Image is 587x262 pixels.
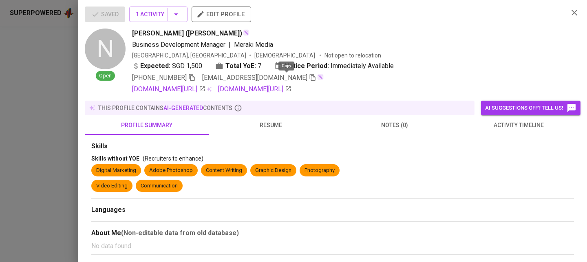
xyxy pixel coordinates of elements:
[255,167,291,174] div: Graphic Design
[132,41,225,48] span: Business Development Manager
[132,74,187,81] span: [PHONE_NUMBER]
[225,61,256,71] b: Total YoE:
[85,29,126,69] div: N
[305,167,335,174] div: Photography
[229,40,231,50] span: |
[136,9,181,20] span: 1 Activity
[192,7,251,22] button: edit profile
[132,84,205,94] a: [DOMAIN_NAME][URL]
[254,51,316,59] span: [DEMOGRAPHIC_DATA]
[198,9,245,20] span: edit profile
[324,51,381,59] p: Not open to relocation
[91,241,574,251] p: No data found.
[243,29,249,36] img: magic_wand.svg
[132,61,202,71] div: SGD 1,500
[96,167,136,174] div: Digital Marketing
[91,155,139,162] span: Skills without YOE
[202,74,307,81] span: [EMAIL_ADDRESS][DOMAIN_NAME]
[96,182,128,190] div: Video Editing
[90,120,204,130] span: profile summary
[461,120,576,130] span: activity timeline
[91,142,574,151] div: Skills
[481,101,580,115] button: AI suggestions off? Tell us!
[317,74,324,80] img: magic_wand.svg
[206,167,242,174] div: Content Writing
[91,205,574,215] div: Languages
[338,120,452,130] span: notes (0)
[143,155,203,162] span: (Recruiters to enhance)
[141,182,178,190] div: Communication
[163,105,203,111] span: AI-generated
[98,104,232,112] p: this profile contains contents
[132,51,246,59] div: [GEOGRAPHIC_DATA], [GEOGRAPHIC_DATA]
[140,61,170,71] b: Expected:
[96,72,115,80] span: Open
[192,11,251,17] a: edit profile
[285,61,329,71] b: Notice Period:
[91,228,574,238] div: About Me
[274,61,394,71] div: Immediately Available
[149,167,193,174] div: Adobe Photoshop
[129,7,188,22] button: 1 Activity
[214,120,328,130] span: resume
[121,229,239,237] b: (Non-editable data from old database)
[258,61,261,71] span: 7
[234,41,273,48] span: Meraki Media
[485,103,576,113] span: AI suggestions off? Tell us!
[218,84,291,94] a: [DOMAIN_NAME][URL]
[132,29,242,38] span: [PERSON_NAME] ([PERSON_NAME])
